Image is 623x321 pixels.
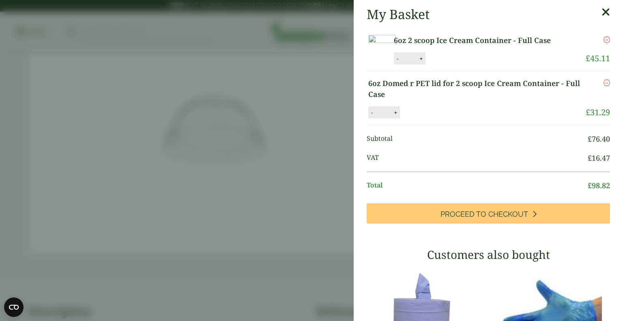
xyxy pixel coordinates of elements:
[394,35,568,46] a: 6oz 2 scoop Ice Cream Container - Full Case
[368,78,586,100] a: 6oz Domed r PET lid for 2 scoop Ice Cream Container - Full Case
[588,153,592,163] span: £
[369,109,375,116] button: -
[4,297,24,317] button: Open CMP widget
[367,180,588,191] span: Total
[586,53,610,64] bdi: 45.11
[417,55,425,62] button: +
[588,181,592,190] span: £
[394,55,401,62] button: -
[586,53,590,64] span: £
[604,35,610,45] a: Remove this item
[586,107,590,118] span: £
[367,248,610,262] h3: Customers also bought
[586,107,610,118] bdi: 31.29
[588,181,610,190] bdi: 98.82
[367,203,610,224] a: Proceed to Checkout
[367,134,588,144] span: Subtotal
[588,134,592,144] span: £
[391,109,400,116] button: +
[604,78,610,88] a: Remove this item
[440,210,528,219] span: Proceed to Checkout
[588,134,610,144] bdi: 76.40
[367,153,588,164] span: VAT
[588,153,610,163] bdi: 16.47
[367,6,430,22] h2: My Basket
